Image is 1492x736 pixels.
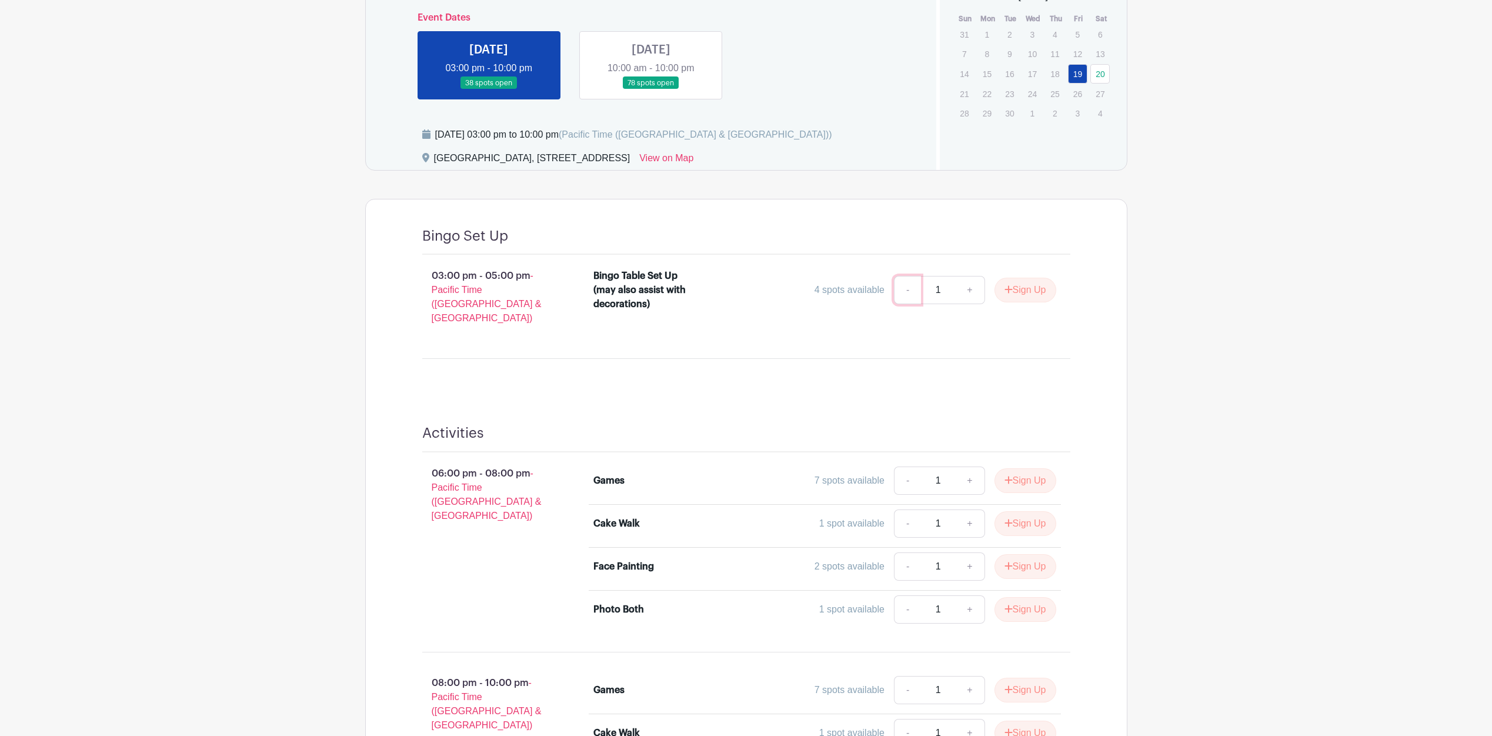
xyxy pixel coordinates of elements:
[422,425,484,442] h4: Activities
[1090,104,1110,122] p: 4
[819,602,884,617] div: 1 spot available
[403,264,575,330] p: 03:00 pm - 05:00 pm
[994,511,1056,536] button: Sign Up
[593,517,640,531] div: Cake Walk
[1068,104,1087,122] p: 3
[1045,104,1064,122] p: 2
[1067,13,1090,25] th: Fri
[955,276,984,304] a: +
[1090,25,1110,44] p: 6
[955,552,984,581] a: +
[1000,45,1019,63] p: 9
[955,595,984,624] a: +
[955,676,984,704] a: +
[408,12,894,24] h6: Event Dates
[1000,65,1019,83] p: 16
[1045,85,1064,103] p: 25
[1045,65,1064,83] p: 18
[894,509,921,538] a: -
[1023,85,1042,103] p: 24
[894,467,921,495] a: -
[403,462,575,528] p: 06:00 pm - 08:00 pm
[1000,25,1019,44] p: 2
[994,554,1056,579] button: Sign Up
[954,25,974,44] p: 31
[1023,65,1042,83] p: 17
[815,283,884,297] div: 4 spots available
[1090,64,1110,84] a: 20
[1000,104,1019,122] p: 30
[1023,104,1042,122] p: 1
[994,468,1056,493] button: Sign Up
[977,45,997,63] p: 8
[1023,45,1042,63] p: 10
[1068,64,1087,84] a: 19
[1044,13,1067,25] th: Thu
[1000,85,1019,103] p: 23
[1090,85,1110,103] p: 27
[1090,13,1113,25] th: Sat
[639,151,693,170] a: View on Map
[894,676,921,704] a: -
[559,129,832,139] span: (Pacific Time ([GEOGRAPHIC_DATA] & [GEOGRAPHIC_DATA]))
[977,65,997,83] p: 15
[434,151,630,170] div: [GEOGRAPHIC_DATA], [STREET_ADDRESS]
[954,45,974,63] p: 7
[1045,25,1064,44] p: 4
[977,25,997,44] p: 1
[1068,25,1087,44] p: 5
[593,560,654,574] div: Face Painting
[1068,45,1087,63] p: 12
[977,13,1000,25] th: Mon
[955,467,984,495] a: +
[894,552,921,581] a: -
[894,595,921,624] a: -
[894,276,921,304] a: -
[954,85,974,103] p: 21
[593,474,625,488] div: Games
[955,509,984,538] a: +
[593,683,625,697] div: Games
[994,278,1056,302] button: Sign Up
[815,560,884,574] div: 2 spots available
[1090,45,1110,63] p: 13
[593,269,695,311] div: Bingo Table Set Up (may also assist with decorations)
[994,597,1056,622] button: Sign Up
[593,602,644,617] div: Photo Both
[999,13,1022,25] th: Tue
[977,85,997,103] p: 22
[1023,25,1042,44] p: 3
[1022,13,1045,25] th: Wed
[819,517,884,531] div: 1 spot available
[954,104,974,122] p: 28
[1068,85,1087,103] p: 26
[815,474,884,488] div: 7 spots available
[994,678,1056,702] button: Sign Up
[422,228,508,245] h4: Bingo Set Up
[954,65,974,83] p: 14
[977,104,997,122] p: 29
[815,683,884,697] div: 7 spots available
[435,128,832,142] div: [DATE] 03:00 pm to 10:00 pm
[1045,45,1064,63] p: 11
[954,13,977,25] th: Sun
